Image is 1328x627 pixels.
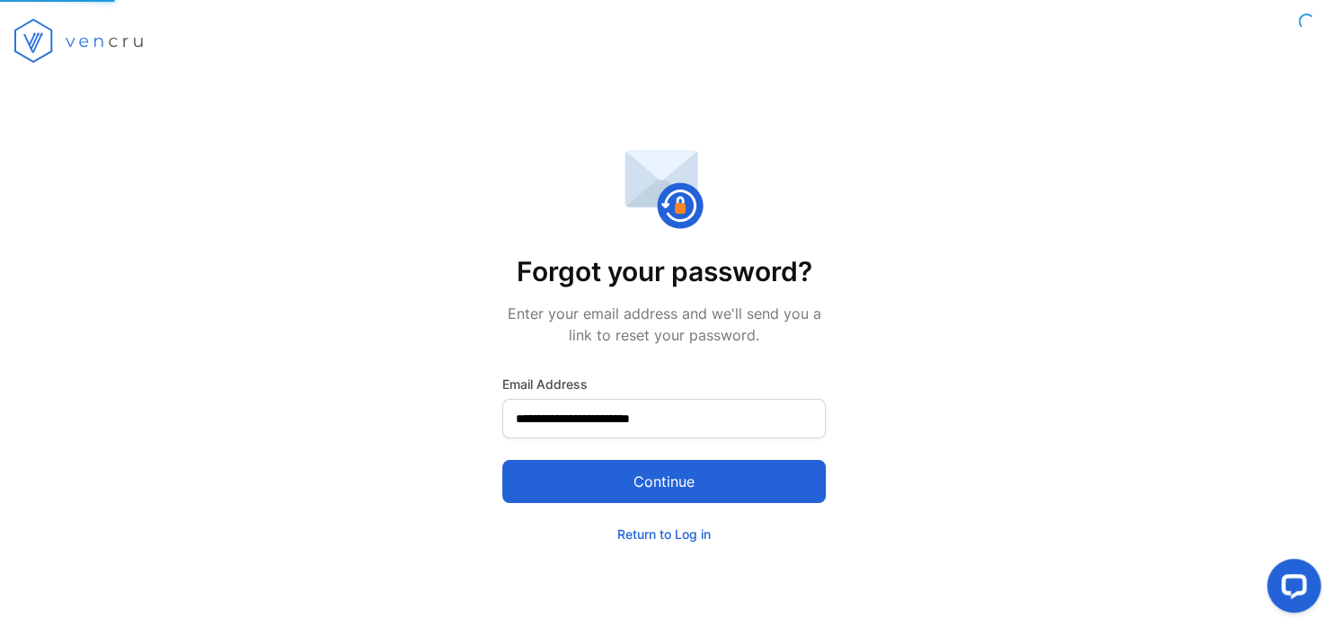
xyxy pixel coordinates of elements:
img: forgot password icon [624,149,704,230]
p: Enter your email address and we'll send you a link to reset your password. [502,303,826,346]
button: Continue [502,460,826,503]
p: Forgot your password? [502,252,826,292]
label: Email Address [502,375,826,393]
a: Return to Log in [617,526,711,542]
img: vencru logo [14,18,148,63]
iframe: LiveChat chat widget [1253,552,1328,627]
